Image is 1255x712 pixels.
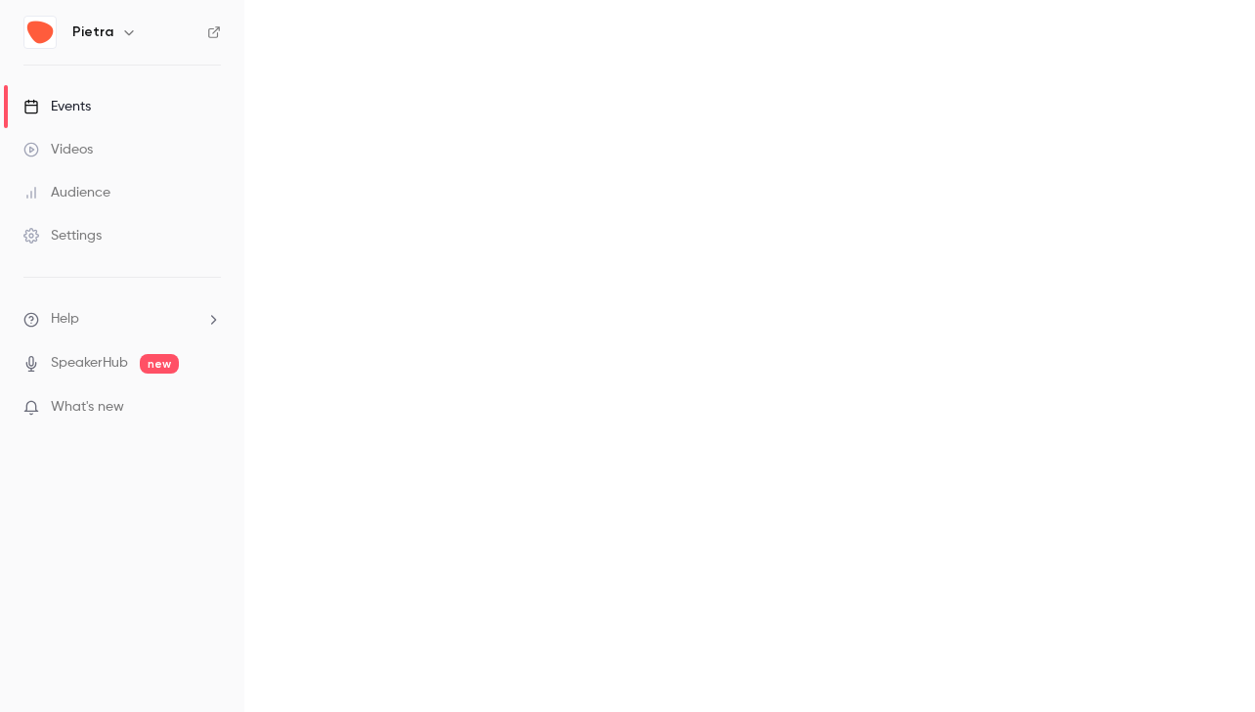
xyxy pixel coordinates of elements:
[51,309,79,330] span: Help
[23,309,221,330] li: help-dropdown-opener
[24,17,56,48] img: Pietra
[140,354,179,374] span: new
[51,397,124,418] span: What's new
[23,140,93,159] div: Videos
[51,353,128,374] a: SpeakerHub
[72,22,113,42] h6: Pietra
[23,97,91,116] div: Events
[23,226,102,245] div: Settings
[23,183,110,202] div: Audience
